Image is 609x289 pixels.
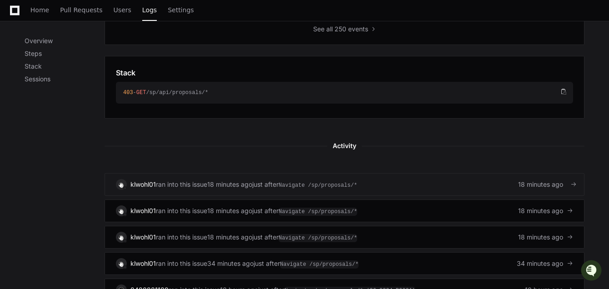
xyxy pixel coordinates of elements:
span: ran into this issue [156,180,207,189]
p: Sessions [25,75,105,84]
span: Navigate /sp/proposals/* [279,234,357,242]
p: Stack [25,62,105,71]
span: Users [114,7,131,13]
a: klwohl01 [130,233,156,241]
div: Welcome [9,36,165,51]
span: Settings [168,7,194,13]
img: 10.svg [117,259,125,268]
span: Navigate /sp/proposals/* [279,208,357,216]
img: 10.svg [117,180,125,189]
span: Navigate /sp/proposals/* [280,260,359,269]
button: Start new chat [155,70,165,81]
img: PlayerZero [9,9,27,27]
div: just after [252,233,357,242]
div: We're offline, but we'll be back soon! [31,77,132,84]
div: 18 minutes ago [207,180,252,189]
div: just after [252,180,357,189]
div: 18 minutes ago [207,206,252,215]
a: klwohl01ran into this issue18 minutes agojust afterNavigate /sp/proposals/*18 minutes ago [105,226,584,249]
div: 34 minutes ago [207,259,254,268]
iframe: Open customer support [580,259,604,284]
span: 403 [123,90,133,96]
span: ran into this issue [156,206,207,215]
span: 18 minutes ago [518,233,563,242]
div: just after [252,206,357,215]
div: - /sp/api/proposals/* [123,89,559,96]
span: ran into this issue [156,259,207,268]
button: Seeall 250 events [313,25,376,34]
a: Powered byPylon [64,95,110,102]
a: klwohl01ran into this issue18 minutes agojust afterNavigate /sp/proposals/*18 minutes ago [105,173,584,196]
p: Steps [25,49,105,58]
p: Overview [25,36,105,45]
span: See [313,25,324,34]
img: 10.svg [117,233,125,241]
span: all 250 events [326,25,368,34]
a: klwohl01 [130,259,156,267]
span: 18 minutes ago [518,206,563,215]
span: 18 minutes ago [518,180,563,189]
span: GET [136,90,146,96]
a: klwohl01ran into this issue18 minutes agojust afterNavigate /sp/proposals/*18 minutes ago [105,199,584,222]
span: Logs [142,7,157,13]
span: Activity [327,140,362,151]
div: 18 minutes ago [207,233,252,242]
app-pz-page-link-header: Stack [116,67,573,78]
span: 34 minutes ago [517,259,563,268]
a: klwohl01 [130,180,156,188]
span: Navigate /sp/proposals/* [279,181,357,189]
a: klwohl01 [130,207,156,214]
span: Home [30,7,49,13]
a: klwohl01ran into this issue34 minutes agojust afterNavigate /sp/proposals/*34 minutes ago [105,252,584,275]
span: Pylon [90,95,110,102]
img: 10.svg [117,206,125,215]
img: 1756235613930-3d25f9e4-fa56-45dd-b3ad-e072dfbd1548 [9,68,25,84]
span: Pull Requests [60,7,102,13]
h1: Stack [116,67,135,78]
div: just after [254,259,359,268]
span: ran into this issue [156,233,207,242]
div: Start new chat [31,68,149,77]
